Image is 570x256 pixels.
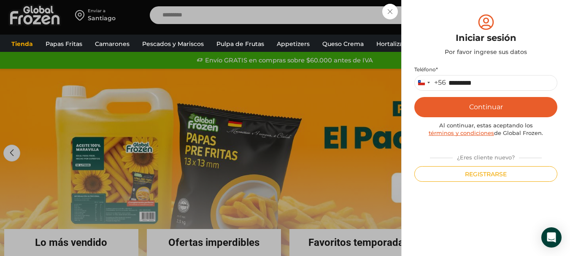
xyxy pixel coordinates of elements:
[212,36,268,52] a: Pulpa de Frutas
[414,121,557,137] div: Al continuar, estas aceptando los de Global Frozen.
[414,66,557,73] label: Teléfono
[41,36,86,52] a: Papas Fritas
[318,36,368,52] a: Queso Crema
[414,48,557,56] div: Por favor ingrese sus datos
[7,36,37,52] a: Tienda
[429,129,494,136] a: términos y condiciones
[414,166,557,182] button: Registrarse
[476,13,496,32] img: tabler-icon-user-circle.svg
[434,78,446,87] div: +56
[415,75,446,90] button: Selected country
[414,97,557,117] button: Continuar
[273,36,314,52] a: Appetizers
[138,36,208,52] a: Pescados y Mariscos
[426,151,546,162] div: ¿Eres cliente nuevo?
[541,227,562,248] div: Open Intercom Messenger
[372,36,410,52] a: Hortalizas
[91,36,134,52] a: Camarones
[414,32,557,44] div: Iniciar sesión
